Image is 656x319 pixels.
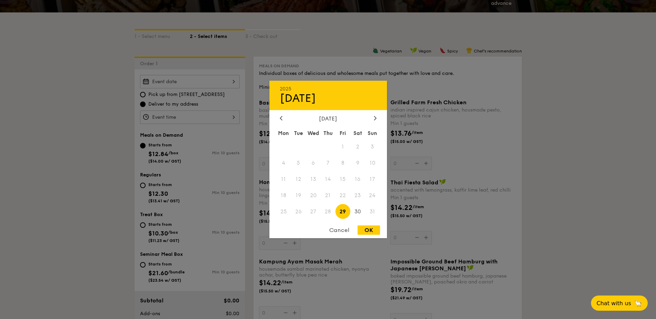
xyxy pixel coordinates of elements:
[280,115,377,122] div: [DATE]
[365,156,380,171] span: 10
[365,139,380,154] span: 3
[322,225,356,235] div: Cancel
[365,172,380,187] span: 17
[335,139,350,154] span: 1
[280,86,377,92] div: 2025
[350,156,365,171] span: 9
[276,127,291,139] div: Mon
[306,188,321,203] span: 20
[321,188,335,203] span: 21
[276,172,291,187] span: 11
[350,204,365,219] span: 30
[291,156,306,171] span: 5
[350,172,365,187] span: 16
[276,156,291,171] span: 4
[350,127,365,139] div: Sat
[276,188,291,203] span: 18
[306,127,321,139] div: Wed
[350,139,365,154] span: 2
[634,299,642,307] span: 🦙
[276,204,291,219] span: 25
[306,156,321,171] span: 6
[358,225,380,235] div: OK
[291,172,306,187] span: 12
[291,127,306,139] div: Tue
[321,127,335,139] div: Thu
[365,204,380,219] span: 31
[365,127,380,139] div: Sun
[321,156,335,171] span: 7
[365,188,380,203] span: 24
[321,172,335,187] span: 14
[291,204,306,219] span: 26
[335,188,350,203] span: 22
[306,172,321,187] span: 13
[280,92,377,105] div: [DATE]
[291,188,306,203] span: 19
[597,300,631,307] span: Chat with us
[335,156,350,171] span: 8
[335,127,350,139] div: Fri
[335,204,350,219] span: 29
[591,296,648,311] button: Chat with us🦙
[321,204,335,219] span: 28
[335,172,350,187] span: 15
[306,204,321,219] span: 27
[350,188,365,203] span: 23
